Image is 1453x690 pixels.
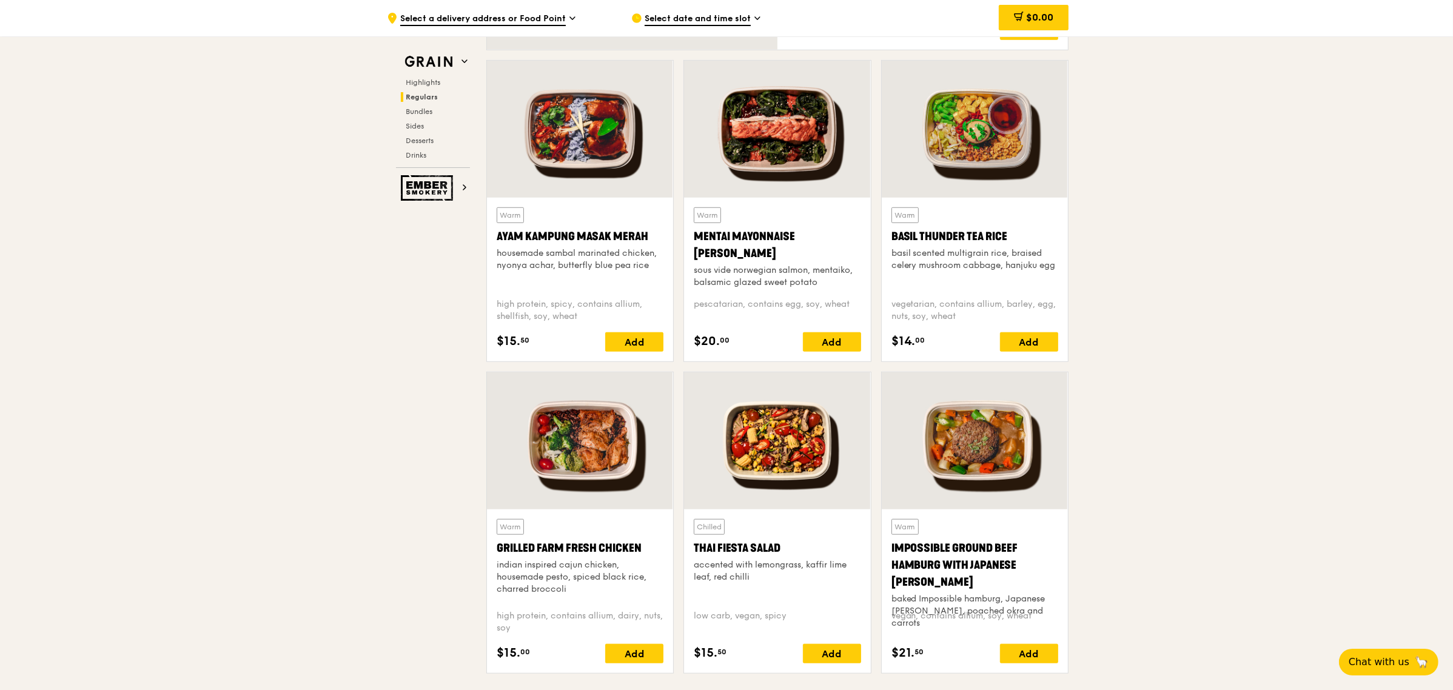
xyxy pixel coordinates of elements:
[497,332,520,350] span: $15.
[1000,332,1058,352] div: Add
[1349,655,1409,669] span: Chat with us
[497,540,663,557] div: Grilled Farm Fresh Chicken
[497,207,524,223] div: Warm
[401,175,457,201] img: Ember Smokery web logo
[520,647,530,657] span: 00
[891,332,916,350] span: $14.
[891,540,1058,591] div: Impossible Ground Beef Hamburg with Japanese [PERSON_NAME]
[497,228,663,245] div: Ayam Kampung Masak Merah
[694,332,720,350] span: $20.
[401,51,457,73] img: Grain web logo
[694,559,861,583] div: accented with lemongrass, kaffir lime leaf, red chilli
[891,644,915,662] span: $21.
[406,151,426,159] span: Drinks
[694,644,717,662] span: $15.
[406,122,424,130] span: Sides
[406,136,434,145] span: Desserts
[803,332,861,352] div: Add
[891,610,1058,634] div: vegan, contains allium, soy, wheat
[497,247,663,272] div: housemade sambal marinated chicken, nyonya achar, butterfly blue pea rice
[1000,644,1058,663] div: Add
[1414,655,1429,669] span: 🦙
[694,264,861,289] div: sous vide norwegian salmon, mentaiko, balsamic glazed sweet potato
[520,335,529,345] span: 50
[605,332,663,352] div: Add
[916,335,925,345] span: 00
[1339,649,1438,675] button: Chat with us🦙
[694,298,861,323] div: pescatarian, contains egg, soy, wheat
[717,647,726,657] span: 50
[891,519,919,535] div: Warm
[406,78,440,87] span: Highlights
[497,644,520,662] span: $15.
[891,228,1058,245] div: Basil Thunder Tea Rice
[891,247,1058,272] div: basil scented multigrain rice, braised celery mushroom cabbage, hanjuku egg
[605,644,663,663] div: Add
[694,540,861,557] div: Thai Fiesta Salad
[891,298,1058,323] div: vegetarian, contains allium, barley, egg, nuts, soy, wheat
[645,13,751,26] span: Select date and time slot
[891,207,919,223] div: Warm
[891,593,1058,629] div: baked Impossible hamburg, Japanese [PERSON_NAME], poached okra and carrots
[694,610,861,634] div: low carb, vegan, spicy
[497,610,663,634] div: high protein, contains allium, dairy, nuts, soy
[803,644,861,663] div: Add
[400,13,566,26] span: Select a delivery address or Food Point
[497,519,524,535] div: Warm
[497,298,663,323] div: high protein, spicy, contains allium, shellfish, soy, wheat
[915,647,924,657] span: 50
[694,228,861,262] div: Mentai Mayonnaise [PERSON_NAME]
[694,519,725,535] div: Chilled
[1000,21,1058,40] div: Add
[720,335,730,345] span: 00
[497,559,663,595] div: indian inspired cajun chicken, housemade pesto, spiced black rice, charred broccoli
[406,107,432,116] span: Bundles
[406,93,438,101] span: Regulars
[1026,12,1053,23] span: $0.00
[694,207,721,223] div: Warm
